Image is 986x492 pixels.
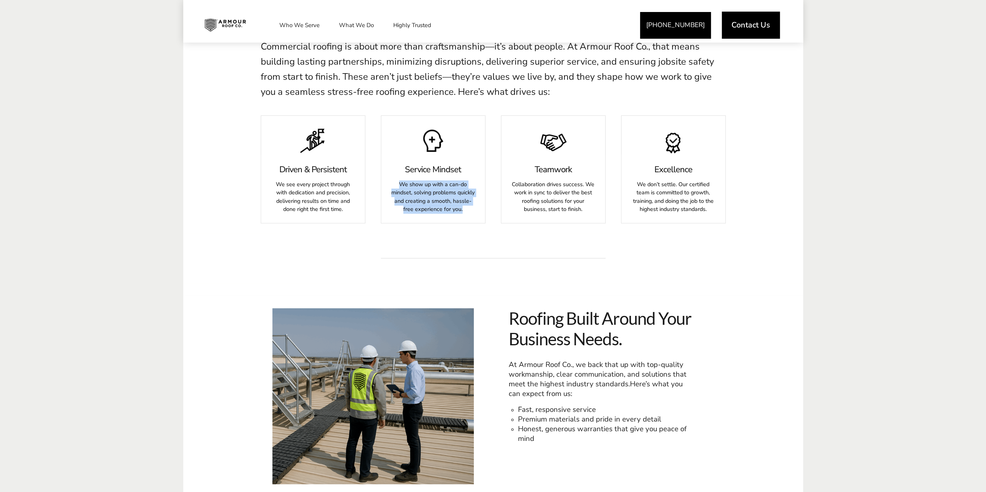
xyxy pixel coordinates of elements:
[722,12,780,39] a: Contact Us
[518,405,596,415] span: Fast, responsive service
[509,379,683,399] span: Here’s what you can expect from us:
[272,15,327,35] a: Who We Serve
[518,414,661,424] span: Premium materials and pride in every detail
[518,424,687,444] span: Honest, generous warranties that give you peace of mind
[270,176,356,214] div: We see every project through with dedication and precision, delivering results on time and done r...
[509,360,687,389] span: At Armour Roof Co., we back that up with top-quality workmanship, clear communication, and soluti...
[731,21,770,29] span: Contact Us
[640,12,711,39] a: [PHONE_NUMBER]
[391,164,476,176] span: Service Mindset
[511,176,596,214] div: Collaboration drives success. We work in sync to deliver the best roofing solutions for your busi...
[385,15,439,35] a: Highly Trusted
[391,176,476,214] div: We show up with a can-do mindset, solving problems quickly and creating a smooth, hassle-free exp...
[198,15,252,35] img: Industrial and Commercial Roofing Company | Armour Roof Co.
[331,15,382,35] a: What We Do
[270,164,356,176] span: Driven & Persistent
[511,164,596,176] span: Teamwork
[631,176,716,214] div: We don’t settle. Our certified team is committed to growth, training, and doing the job to the hi...
[631,164,716,176] span: Excellence
[509,308,718,349] span: Roofing Built Around Your Business Needs.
